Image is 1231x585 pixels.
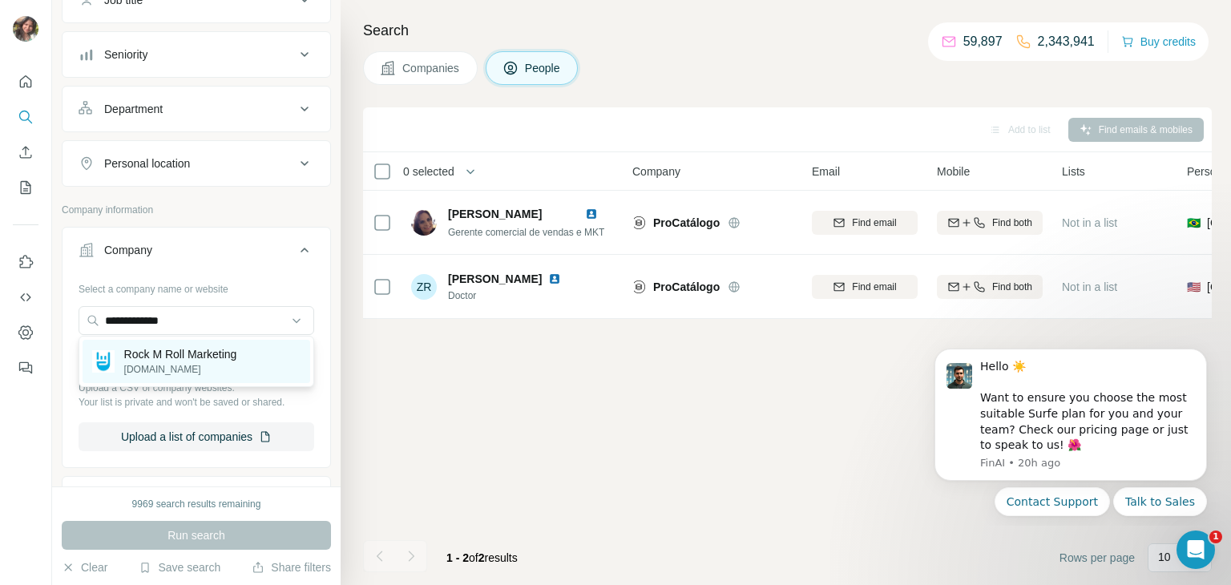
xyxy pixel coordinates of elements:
p: Company information [62,203,331,217]
p: 10 [1158,549,1171,565]
span: Find email [852,216,896,230]
button: My lists [13,173,38,202]
span: Rows per page [1059,550,1135,566]
h4: Search [363,19,1212,42]
button: Share filters [252,559,331,575]
button: Company [63,231,330,276]
button: Find email [812,211,918,235]
span: ProCatálogo [653,279,720,295]
button: Quick start [13,67,38,96]
div: 9969 search results remaining [132,497,261,511]
p: Rock M Roll Marketing [124,346,237,362]
iframe: Intercom notifications message [910,335,1231,526]
button: Save search [139,559,220,575]
span: 🇺🇸 [1187,279,1201,295]
button: Buy credits [1121,30,1196,53]
span: 0 selected [403,163,454,180]
p: 2,343,941 [1038,32,1095,51]
span: Lists [1062,163,1085,180]
button: Use Surfe API [13,283,38,312]
button: Personal location [63,144,330,183]
span: 🇧🇷 [1187,215,1201,231]
p: [DOMAIN_NAME] [124,362,237,377]
div: Company [104,242,152,258]
span: of [469,551,478,564]
iframe: Intercom live chat [1177,531,1215,569]
span: [PERSON_NAME] [448,271,542,287]
span: Not in a list [1062,216,1117,229]
span: 2 [478,551,485,564]
div: Personal location [104,155,190,171]
div: Seniority [104,46,147,63]
span: 1 - 2 [446,551,469,564]
img: Logo of ProCatálogo [632,216,645,229]
p: Your list is private and won't be saved or shared. [79,395,314,409]
img: LinkedIn logo [548,272,561,285]
span: Gerente comercial de vendas e MKT [448,227,604,238]
span: Find both [992,280,1032,294]
span: Not in a list [1062,280,1117,293]
span: Find both [992,216,1032,230]
img: Avatar [13,16,38,42]
button: Feedback [13,353,38,382]
button: Find both [937,211,1043,235]
button: Find both [937,275,1043,299]
span: Mobile [937,163,970,180]
span: People [525,60,562,76]
button: Find email [812,275,918,299]
span: [PERSON_NAME] [448,208,542,220]
button: Seniority [63,35,330,74]
button: Department [63,90,330,128]
img: Avatar [411,210,437,236]
p: 59,897 [963,32,1003,51]
span: Email [812,163,840,180]
button: Enrich CSV [13,138,38,167]
button: Search [13,103,38,131]
span: ProCatálogo [653,215,720,231]
div: Department [104,101,163,117]
div: Select a company name or website [79,276,314,297]
button: Clear [62,559,107,575]
img: Rock M Roll Marketing [92,350,115,373]
button: Use Surfe on LinkedIn [13,248,38,276]
span: Find email [852,280,896,294]
span: Doctor [448,288,567,303]
span: Company [632,163,680,180]
button: Upload a list of companies [79,422,314,451]
img: LinkedIn logo [585,208,598,220]
p: Upload a CSV of company websites. [79,381,314,395]
span: Companies [402,60,461,76]
img: Logo of ProCatálogo [632,280,645,293]
span: 1 [1209,531,1222,543]
div: ZR [411,274,437,300]
button: Dashboard [13,318,38,347]
span: results [446,551,518,564]
button: Industry [63,480,330,518]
